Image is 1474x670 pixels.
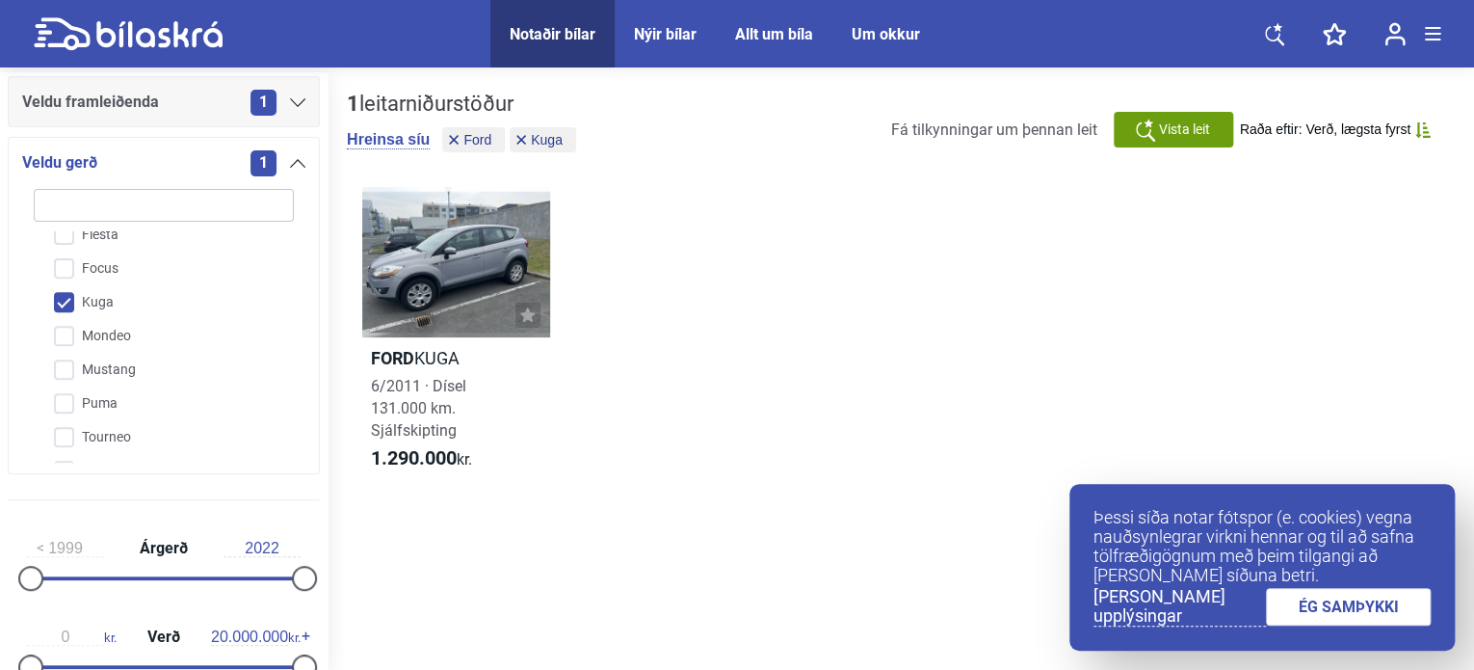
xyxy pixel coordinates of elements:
a: ÉG SAMÞYKKI [1266,588,1432,626]
img: user-login.svg [1384,22,1406,46]
a: Notaðir bílar [510,25,595,43]
span: kr. [211,629,301,646]
span: 6/2011 · Dísel 131.000 km. Sjálfskipting [371,377,466,440]
button: Raða eftir: Verð, lægsta fyrst [1240,121,1431,138]
a: FordKUGA6/2011 · Dísel131.000 km. Sjálfskipting1.290.000kr. [362,187,550,488]
span: Ford [463,133,491,147]
b: Ford [371,348,414,368]
span: Vista leit [1159,120,1210,140]
span: Árgerð [135,541,193,556]
span: Verð [143,630,185,645]
b: 1.290.000 [371,446,457,469]
span: kr. [27,629,117,646]
span: 1 [250,90,276,116]
b: 1 [347,92,359,116]
a: [PERSON_NAME] upplýsingar [1093,587,1266,627]
span: Veldu framleiðenda [22,89,159,116]
button: Kuga [510,127,576,152]
span: Raða eftir: Verð, lægsta fyrst [1240,121,1410,138]
a: Allt um bíla [735,25,813,43]
span: Fá tilkynningar um þennan leit [891,121,1097,139]
div: leitarniðurstöður [347,92,581,117]
span: 1 [250,150,276,176]
a: Um okkur [852,25,920,43]
button: Hreinsa síu [347,130,430,149]
span: Veldu gerð [22,149,97,176]
button: Ford [442,127,505,152]
h2: KUGA [362,347,550,369]
span: Kuga [531,133,563,147]
span: kr. [371,447,472,470]
a: Nýir bílar [634,25,697,43]
p: Þessi síða notar fótspor (e. cookies) vegna nauðsynlegrar virkni hennar og til að safna tölfræðig... [1093,508,1431,585]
